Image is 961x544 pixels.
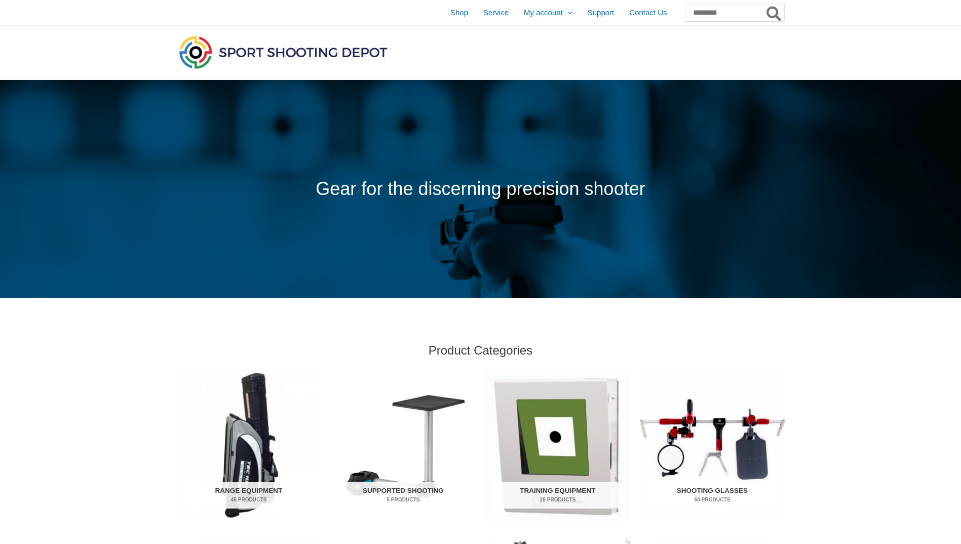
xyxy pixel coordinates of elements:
[183,482,314,509] h2: Range Equipment
[177,33,390,71] img: Sport Shooting Depot
[492,482,623,509] h2: Training Equipment
[486,370,630,521] img: Training Equipment
[331,370,476,521] a: Visit product category Supported Shooting
[177,172,785,206] p: Gear for the discerning precision shooter
[764,4,784,21] button: Search
[486,370,630,521] a: Visit product category Training Equipment
[177,370,321,521] a: Visit product category Range Equipment
[177,370,321,521] img: Range Equipment
[177,342,785,358] h2: Product Categories
[647,482,778,509] h2: Shooting Glasses
[647,496,778,503] mark: 60 Products
[183,496,314,503] mark: 45 Products
[640,370,785,521] img: Shooting Glasses
[331,370,476,521] img: Supported Shooting
[338,482,469,509] h2: Supported Shooting
[338,496,469,503] mark: 5 Products
[640,370,785,521] a: Visit product category Shooting Glasses
[492,496,623,503] mark: 28 Products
